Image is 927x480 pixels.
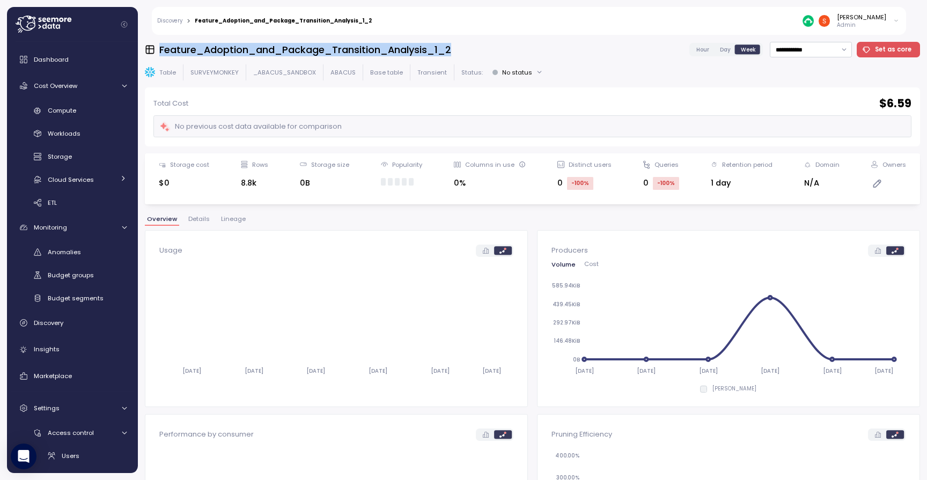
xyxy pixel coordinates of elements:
[307,367,326,374] tspan: [DATE]
[159,429,254,440] p: Performance by consumer
[11,125,134,143] a: Workloads
[221,216,246,222] span: Lineage
[330,68,356,77] p: ABACUS
[392,160,422,169] div: Popularity
[188,216,210,222] span: Details
[11,397,134,419] a: Settings
[11,148,134,166] a: Storage
[837,13,886,21] div: [PERSON_NAME]
[11,339,134,360] a: Insights
[551,429,612,440] p: Pruning Efficiency
[488,64,547,80] button: No status
[245,367,263,374] tspan: [DATE]
[48,198,57,207] span: ETL
[11,243,134,261] a: Anomalies
[874,367,893,374] tspan: [DATE]
[159,68,176,77] p: Table
[11,102,134,120] a: Compute
[554,338,580,345] tspan: 146.48KiB
[584,261,599,267] span: Cost
[654,160,679,169] div: Queries
[569,160,612,169] div: Distinct users
[182,367,201,374] tspan: [DATE]
[653,177,679,190] div: -100 %
[465,160,526,169] div: Columns in use
[454,177,526,189] div: 0%
[34,82,77,90] span: Cost Overview
[252,160,268,169] div: Rows
[300,177,349,189] div: 0B
[720,46,731,54] span: Day
[34,319,63,327] span: Discovery
[557,177,612,190] div: 0
[643,177,679,190] div: 0
[153,98,188,109] p: Total Cost
[48,248,81,256] span: Anomalies
[698,367,717,374] tspan: [DATE]
[11,365,134,387] a: Marketplace
[722,160,772,169] div: Retention period
[11,267,134,284] a: Budget groups
[48,294,104,302] span: Budget segments
[34,345,60,353] span: Insights
[48,429,94,437] span: Access control
[551,262,576,268] span: Volume
[34,55,69,64] span: Dashboard
[637,367,656,374] tspan: [DATE]
[11,171,134,188] a: Cloud Services
[369,367,387,374] tspan: [DATE]
[741,46,756,54] span: Week
[11,444,36,469] div: Open Intercom Messenger
[483,367,502,374] tspan: [DATE]
[170,160,209,169] div: Storage cost
[159,245,182,256] p: Usage
[555,452,579,459] tspan: 400.00%
[195,18,372,24] div: Feature_Adoption_and_Package_Transition_Analysis_1_2
[34,223,67,232] span: Monitoring
[696,46,709,54] span: Hour
[11,289,134,307] a: Budget segments
[567,177,593,190] div: -100 %
[11,447,134,465] a: Users
[147,216,177,222] span: Overview
[823,367,842,374] tspan: [DATE]
[11,75,134,97] a: Cost Overview
[62,452,79,460] span: Users
[819,15,830,26] img: ACg8ocJH22y-DpvAF6cddRsL0Z3wsv7dltIYulw3az9H2rwQOLimzQ=s96-c
[461,68,483,77] p: Status:
[370,68,403,77] p: Base table
[837,21,886,29] p: Admin
[11,312,134,334] a: Discovery
[502,68,532,77] div: No status
[311,160,349,169] div: Storage size
[11,217,134,238] a: Monitoring
[552,283,580,290] tspan: 585.94KiB
[48,175,94,184] span: Cloud Services
[187,18,190,25] div: >
[711,177,772,189] div: 1 day
[875,42,911,57] span: Set as core
[857,42,921,57] button: Set as core
[48,152,72,161] span: Storage
[48,106,76,115] span: Compute
[159,121,342,133] div: No previous cost data available for comparison
[159,43,451,56] h3: Feature_Adoption_and_Package_Transition_Analysis_1_2
[804,177,840,189] div: N/A
[241,177,268,189] div: 8.8k
[815,160,840,169] div: Domain
[48,271,94,279] span: Budget groups
[551,245,588,256] p: Producers
[803,15,814,26] img: 687cba7b7af778e9efcde14e.PNG
[761,367,779,374] tspan: [DATE]
[117,20,131,28] button: Collapse navigation
[417,68,447,77] p: Transient
[882,160,906,169] div: Owners
[34,372,72,380] span: Marketplace
[11,424,134,442] a: Access control
[553,301,580,308] tspan: 439.45KiB
[159,177,209,189] div: $0
[48,129,80,138] span: Workloads
[190,68,239,77] p: SURVEYMONKEY
[11,49,134,70] a: Dashboard
[253,68,316,77] p: _ABACUS_SANDBOX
